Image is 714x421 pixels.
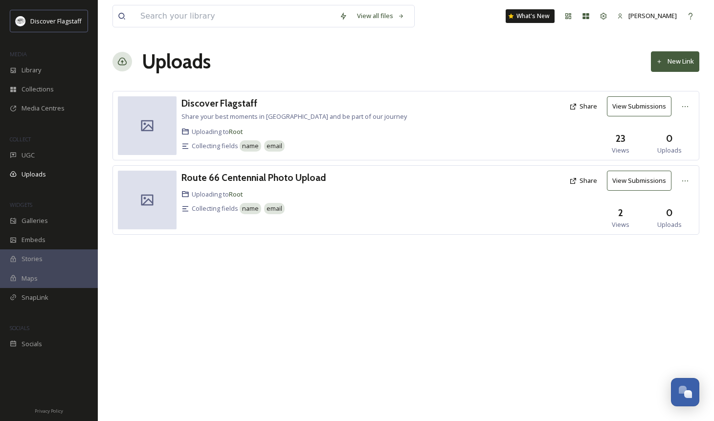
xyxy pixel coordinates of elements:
span: SOCIALS [10,324,29,332]
button: Share [564,97,602,116]
a: Discover Flagstaff [181,96,257,111]
a: View Submissions [607,171,676,191]
span: Discover Flagstaff [30,17,82,25]
h3: Route 66 Centennial Photo Upload [181,172,326,183]
button: View Submissions [607,96,671,116]
span: name [242,204,259,213]
span: Maps [22,274,38,283]
span: [PERSON_NAME] [628,11,677,20]
span: Stories [22,254,43,264]
span: Galleries [22,216,48,225]
a: Route 66 Centennial Photo Upload [181,171,326,185]
h3: Discover Flagstaff [181,97,257,109]
h3: 2 [618,206,623,220]
span: Views [612,146,629,155]
span: Collecting fields [192,141,238,151]
a: What's New [506,9,555,23]
span: name [242,141,259,151]
span: Socials [22,339,42,349]
h3: 23 [616,132,625,146]
img: Untitled%20design%20(1).png [16,16,25,26]
a: Root [229,190,243,199]
span: MEDIA [10,50,27,58]
a: [PERSON_NAME] [612,6,682,25]
button: Share [564,171,602,190]
span: email [267,204,282,213]
a: Root [229,127,243,136]
h3: 0 [666,132,673,146]
span: Media Centres [22,104,65,113]
span: email [267,141,282,151]
span: Uploading to [192,190,243,199]
span: Collecting fields [192,204,238,213]
a: Privacy Policy [35,404,63,416]
button: Open Chat [671,378,699,406]
span: Privacy Policy [35,408,63,414]
a: View Submissions [607,96,676,116]
span: Library [22,66,41,75]
h3: 0 [666,206,673,220]
button: View Submissions [607,171,671,191]
span: COLLECT [10,135,31,143]
input: Search your library [135,5,335,27]
span: Embeds [22,235,45,244]
span: Uploads [22,170,46,179]
span: SnapLink [22,293,48,302]
span: Uploads [657,146,682,155]
span: Uploading to [192,127,243,136]
a: View all files [352,6,409,25]
button: New Link [651,51,699,71]
span: WIDGETS [10,201,32,208]
span: Uploads [657,220,682,229]
span: Views [612,220,629,229]
span: Collections [22,85,54,94]
span: UGC [22,151,35,160]
a: Uploads [142,47,211,76]
span: Share your best moments in [GEOGRAPHIC_DATA] and be part of our journey [181,112,407,121]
